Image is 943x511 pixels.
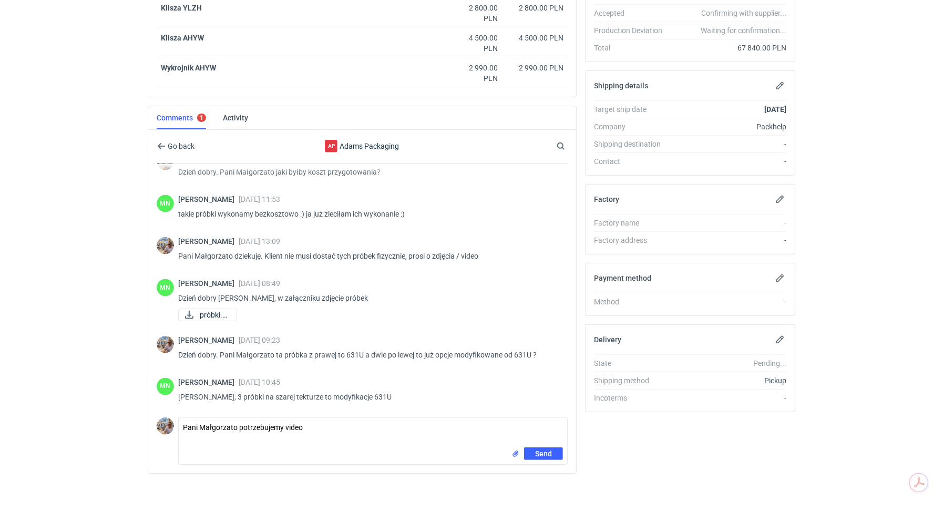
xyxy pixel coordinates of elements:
[178,292,559,304] p: Dzień dobry [PERSON_NAME], w załączniku zdjęcie próbek
[157,195,174,212] div: Małgorzata Nowotna
[753,359,786,367] em: Pending...
[223,106,248,129] a: Activity
[178,309,237,321] a: próbki.jpg
[594,121,671,132] div: Company
[594,25,671,36] div: Production Deviation
[454,33,498,54] div: 4 500.00 PLN
[178,378,239,386] span: [PERSON_NAME]
[701,25,786,36] em: Waiting for confirmation...
[239,336,280,344] span: [DATE] 09:23
[594,8,671,18] div: Accepted
[594,156,671,167] div: Contact
[178,391,559,403] p: [PERSON_NAME], 3 próbki na szarej tekturze to modyfikacje 631U
[454,63,498,84] div: 2 990.00 PLN
[239,237,280,246] span: [DATE] 13:09
[166,142,194,150] span: Go back
[506,63,563,73] div: 2 990.00 PLN
[157,106,206,129] a: Comments1
[671,235,786,246] div: -
[161,4,202,12] strong: Klisza YLZH
[594,218,671,228] div: Factory name
[239,195,280,203] span: [DATE] 11:53
[239,378,280,386] span: [DATE] 10:45
[535,450,552,457] span: Send
[671,121,786,132] div: Packhelp
[200,309,228,321] span: próbki.jpg
[506,3,563,13] div: 2 800.00 PLN
[524,447,563,460] button: Send
[178,195,239,203] span: [PERSON_NAME]
[764,105,786,114] strong: [DATE]
[594,104,671,115] div: Target ship date
[178,336,239,344] span: [PERSON_NAME]
[178,208,559,220] p: takie próbki wykonamy bezkosztowo :) ja już zleciłam ich wykonanie :)
[157,195,174,212] figcaption: MN
[178,250,559,262] p: Pani Małgorzato dziekuję. Klient nie musi dostać tych próbek fizycznie, prosi o zdjęcia / video
[178,279,239,288] span: [PERSON_NAME]
[594,195,619,203] h2: Factory
[594,375,671,386] div: Shipping method
[157,378,174,395] figcaption: MN
[671,43,786,53] div: 67 840.00 PLN
[506,33,563,43] div: 4 500.00 PLN
[594,43,671,53] div: Total
[671,393,786,403] div: -
[774,79,786,92] button: Edit shipping details
[671,139,786,149] div: -
[157,279,174,297] figcaption: MN
[671,156,786,167] div: -
[178,349,559,361] p: Dzień dobry. Pani Małgorzato ta próbka z prawej to 631U a dwie po lewej to już opcje modyfikowane...
[594,139,671,149] div: Shipping destination
[671,218,786,228] div: -
[157,417,174,435] img: Michał Palasek
[774,193,786,206] button: Edit factory details
[200,114,203,121] div: 1
[774,333,786,346] button: Edit delivery details
[555,140,588,152] input: Search
[774,272,786,284] button: Edit payment method
[594,274,651,282] h2: Payment method
[594,297,671,307] div: Method
[701,9,786,17] em: Confirming with supplier...
[179,418,567,447] textarea: Pani Małgorzato potrzebujemy video
[594,235,671,246] div: Factory address
[325,140,337,152] div: Adams Packaging
[157,140,195,152] button: Go back
[161,34,204,42] strong: Klisza AHYW
[594,335,621,344] h2: Delivery
[157,279,174,297] div: Małgorzata Nowotna
[161,64,216,72] strong: Wykrojnik AHYW
[276,140,448,152] div: Adams Packaging
[178,237,239,246] span: [PERSON_NAME]
[325,140,337,152] figcaption: AP
[157,378,174,395] div: Małgorzata Nowotna
[594,81,648,90] h2: Shipping details
[157,336,174,353] img: Michał Palasek
[671,375,786,386] div: Pickup
[594,393,671,403] div: Incoterms
[239,279,280,288] span: [DATE] 08:49
[157,237,174,254] img: Michał Palasek
[671,297,786,307] div: -
[178,166,559,178] p: Dzień dobry. Pani Małgorzato jaki byłby koszt przygotowania?
[454,3,498,24] div: 2 800.00 PLN
[594,358,671,369] div: State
